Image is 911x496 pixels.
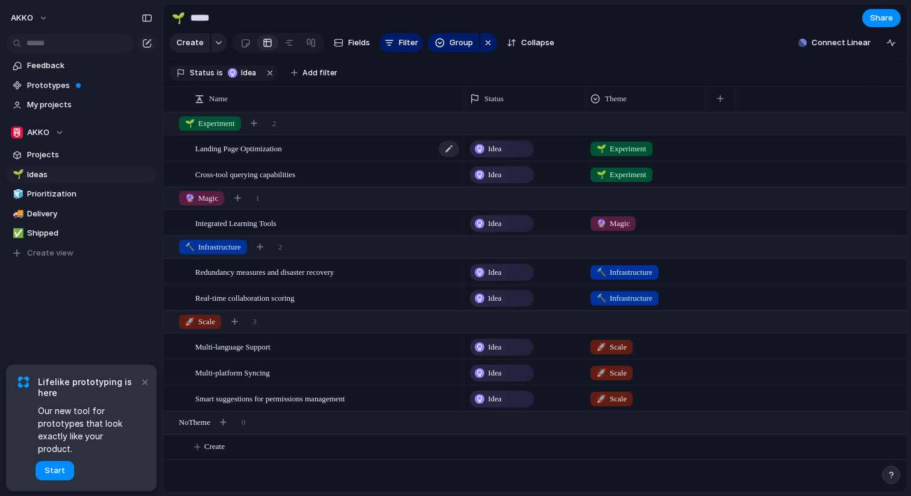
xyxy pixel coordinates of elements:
[794,34,875,52] button: Connect Linear
[195,216,277,230] span: Integrated Learning Tools
[27,80,152,92] span: Prototypes
[195,339,271,353] span: Multi-language Support
[5,8,54,28] button: AKKO
[27,149,152,161] span: Projects
[195,265,334,278] span: Redundancy measures and disaster recovery
[185,241,241,253] span: Infrastructure
[11,12,33,24] span: AKKO
[11,188,23,200] button: 🧊
[169,33,210,52] button: Create
[596,393,627,405] span: Scale
[36,461,74,480] button: Start
[177,37,204,49] span: Create
[11,208,23,220] button: 🚚
[195,141,282,155] span: Landing Page Optimization
[209,93,228,105] span: Name
[302,67,337,78] span: Add filter
[596,169,646,181] span: Experiment
[380,33,423,52] button: Filter
[488,292,501,304] span: Idea
[13,168,21,181] div: 🌱
[6,244,157,262] button: Create view
[27,208,152,220] span: Delivery
[185,192,218,204] span: Magic
[484,93,504,105] span: Status
[217,67,223,78] span: is
[329,33,375,52] button: Fields
[348,37,370,49] span: Fields
[488,367,501,379] span: Idea
[214,66,225,80] button: is
[596,143,646,155] span: Experiment
[204,441,225,453] span: Create
[255,192,260,204] span: 1
[521,37,554,49] span: Collapse
[596,394,606,403] span: 🚀
[428,33,479,52] button: Group
[870,12,893,24] span: Share
[185,193,195,202] span: 🔮
[13,187,21,201] div: 🧊
[6,146,157,164] a: Projects
[185,118,235,130] span: Experiment
[27,127,49,139] span: AKKO
[27,247,74,259] span: Create view
[596,368,606,377] span: 🚀
[11,227,23,239] button: ✅
[185,119,195,128] span: 🌱
[6,77,157,95] a: Prototypes
[172,10,185,26] div: 🌱
[190,67,214,78] span: Status
[284,64,345,81] button: Add filter
[252,316,257,328] span: 3
[185,317,195,326] span: 🚀
[27,227,152,239] span: Shipped
[38,404,139,455] span: Our new tool for prototypes that look exactly like your product.
[596,292,653,304] span: Infrastructure
[185,316,215,328] span: Scale
[27,60,152,72] span: Feedback
[488,169,501,181] span: Idea
[27,99,152,111] span: My projects
[27,169,152,181] span: Ideas
[6,124,157,142] button: AKKO
[27,188,152,200] span: Prioritization
[6,185,157,203] div: 🧊Prioritization
[488,341,501,353] span: Idea
[399,37,418,49] span: Filter
[195,365,270,379] span: Multi-platform Syncing
[488,266,501,278] span: Idea
[169,8,188,28] button: 🌱
[449,37,473,49] span: Group
[596,266,653,278] span: Infrastructure
[596,144,606,153] span: 🌱
[862,9,901,27] button: Share
[6,205,157,223] a: 🚚Delivery
[6,224,157,242] a: ✅Shipped
[812,37,871,49] span: Connect Linear
[272,118,277,130] span: 2
[6,96,157,114] a: My projects
[6,57,157,75] a: Feedback
[195,290,295,304] span: Real-time collaboration scoring
[596,170,606,179] span: 🌱
[13,227,21,240] div: ✅
[596,294,606,303] span: 🔨
[605,93,627,105] span: Theme
[13,207,21,221] div: 🚚
[596,219,606,228] span: 🔮
[241,67,258,78] span: Idea
[38,377,139,398] span: Lifelike prototyping is here
[179,416,210,429] span: No Theme
[242,416,246,429] span: 0
[278,241,283,253] span: 2
[137,374,152,389] button: Dismiss
[6,166,157,184] a: 🌱Ideas
[185,242,195,251] span: 🔨
[502,33,559,52] button: Collapse
[195,391,345,405] span: Smart suggestions for permissions management
[488,218,501,230] span: Idea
